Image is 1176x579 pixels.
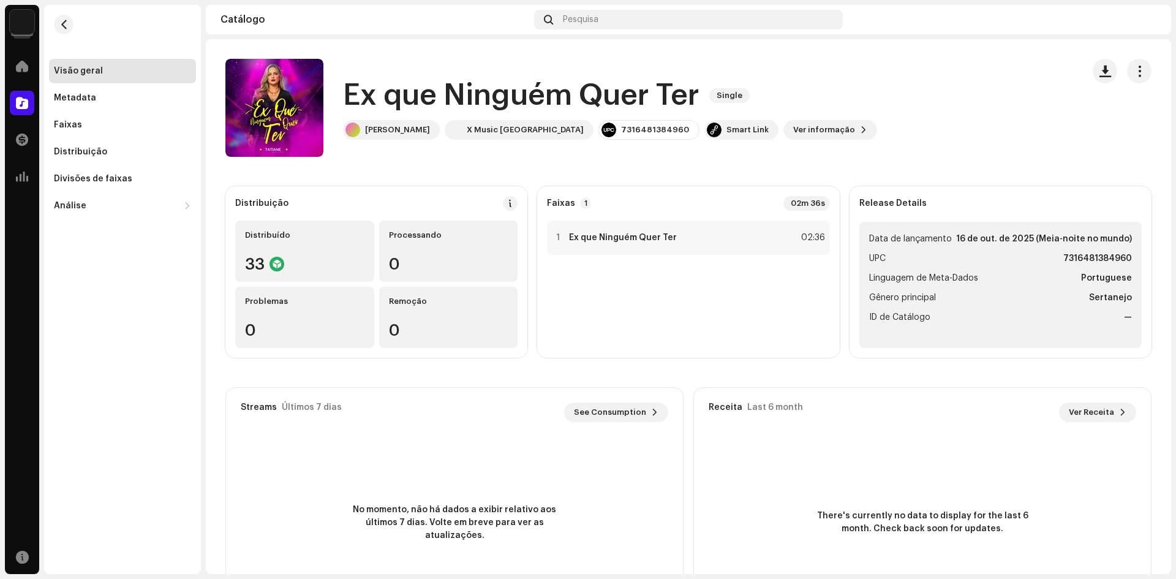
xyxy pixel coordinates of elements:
div: Distribuído [245,230,364,240]
div: Distribuição [235,199,288,208]
span: No momento, não há dados a exibir relativo aos últimos 7 dias. Volte em breve para ver as atualiz... [344,504,565,542]
re-m-nav-item: Metadata [49,86,196,110]
div: Distribuição [54,147,107,157]
strong: Sertanejo [1089,290,1132,305]
strong: Portuguese [1081,271,1132,286]
img: 1f2b971a-ccf7-490a-a4de-fed23a0b5eb4 [1137,10,1156,29]
div: Análise [54,201,86,211]
strong: Release Details [859,199,927,208]
strong: 16 de out. de 2025 (Meia-noite no mundo) [956,232,1132,246]
div: Divisões de faixas [54,174,132,184]
strong: 7316481384960 [1063,251,1132,266]
div: Catálogo [221,15,529,25]
span: UPC [869,251,886,266]
strong: — [1124,310,1132,325]
re-m-nav-item: Visão geral [49,59,196,83]
div: Faixas [54,120,82,130]
p-badge: 1 [580,198,591,209]
div: 7316481384960 [621,125,689,135]
h1: Ex que Ninguém Quer Ter [343,76,699,115]
button: See Consumption [564,403,668,422]
strong: Faixas [547,199,575,208]
div: Problemas [245,297,364,306]
div: Last 6 month [747,403,803,412]
span: Linguagem de Meta-Dados [869,271,978,286]
div: X Music [GEOGRAPHIC_DATA] [467,125,584,135]
re-m-nav-item: Distribuição [49,140,196,164]
span: Gênero principal [869,290,936,305]
div: Últimos 7 dias [282,403,342,412]
div: [PERSON_NAME] [365,125,430,135]
span: There's currently no data to display for the last 6 month. Check back soon for updates. [812,510,1033,535]
div: Remoção [389,297,508,306]
span: Pesquisa [563,15,598,25]
img: 1acc3aa1-1ce2-45ac-9424-89a1baf97c8b [447,123,462,137]
div: Smart Link [726,125,769,135]
button: Ver Receita [1059,403,1136,422]
div: Receita [709,403,742,412]
span: Ver Receita [1069,400,1114,425]
div: Metadata [54,93,96,103]
div: Processando [389,230,508,240]
div: Visão geral [54,66,103,76]
re-m-nav-dropdown: Análise [49,194,196,218]
span: Ver informação [793,118,855,142]
re-m-nav-item: Faixas [49,113,196,137]
button: Ver informação [783,120,877,140]
div: Streams [241,403,277,412]
span: Data de lançamento [869,232,952,246]
div: 02m 36s [783,196,830,211]
span: See Consumption [574,400,646,425]
img: c86870aa-2232-4ba3-9b41-08f587110171 [10,10,34,34]
span: ID de Catálogo [869,310,930,325]
div: 02:36 [798,230,825,245]
re-m-nav-item: Divisões de faixas [49,167,196,191]
span: Single [709,88,750,103]
strong: Ex que Ninguém Quer Ter [569,233,677,243]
